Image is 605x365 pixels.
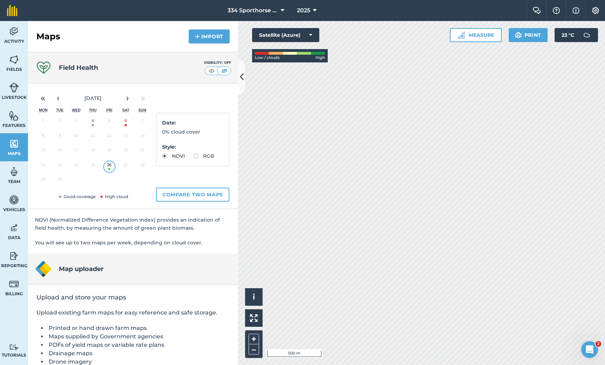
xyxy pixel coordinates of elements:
img: svg+xml;base64,PD94bWwgdmVyc2lvbj0iMS4wIiBlbmNvZGluZz0idXRmLTgiPz4KPCEtLSBHZW5lcmF0b3I6IEFkb2JlIE... [9,82,19,93]
label: RGB [193,154,214,158]
button: [DATE] [66,90,120,106]
button: Satellite (Azure) [252,28,319,42]
button: September 23, 2025 [51,159,68,174]
button: September 5, 2025 [101,115,118,130]
button: 23 °C [555,28,598,42]
button: September 9, 2025 [51,130,68,144]
img: svg+xml;base64,PHN2ZyB4bWxucz0iaHR0cDovL3d3dy53My5vcmcvMjAwMC9zdmciIHdpZHRoPSI1MCIgaGVpZ2h0PSI0MC... [207,67,216,74]
button: September 27, 2025 [118,159,134,174]
img: svg+xml;base64,PD94bWwgdmVyc2lvbj0iMS4wIiBlbmNvZGluZz0idXRmLTgiPz4KPCEtLSBHZW5lcmF0b3I6IEFkb2JlIE... [9,195,19,205]
button: September 25, 2025 [84,159,101,174]
button: September 20, 2025 [118,144,134,159]
span: [DATE] [84,95,102,101]
img: Two speech bubbles overlapping with the left bubble in the forefront [533,7,541,14]
div: Visibility: Off [204,60,231,66]
li: Printed or hand drawn farm maps [47,324,230,332]
abbr: Sunday [138,108,146,112]
span: High cloud [99,194,128,199]
button: September 2, 2025 [51,115,68,130]
button: September 3, 2025 [68,115,84,130]
li: Drainage maps [47,349,230,358]
span: 334 Sporthorse Stud [228,6,278,15]
button: September 21, 2025 [134,144,151,159]
button: September 28, 2025 [134,159,151,174]
img: svg+xml;base64,PD94bWwgdmVyc2lvbj0iMS4wIiBlbmNvZGluZz0idXRmLTgiPz4KPCEtLSBHZW5lcmF0b3I6IEFkb2JlIE... [9,167,19,177]
img: svg+xml;base64,PD94bWwgdmVyc2lvbj0iMS4wIiBlbmNvZGluZz0idXRmLTgiPz4KPCEtLSBHZW5lcmF0b3I6IEFkb2JlIE... [9,251,19,261]
h2: Upload and store your maps [36,293,230,302]
img: svg+xml;base64,PD94bWwgdmVyc2lvbj0iMS4wIiBlbmNvZGluZz0idXRmLTgiPz4KPCEtLSBHZW5lcmF0b3I6IEFkb2JlIE... [9,26,19,37]
p: 0% cloud cover [162,128,223,136]
abbr: Tuesday [56,108,63,112]
button: ‹ [50,90,66,106]
img: svg+xml;base64,PHN2ZyB4bWxucz0iaHR0cDovL3d3dy53My5vcmcvMjAwMC9zdmciIHdpZHRoPSI1NiIgaGVpZ2h0PSI2MC... [9,138,19,149]
img: svg+xml;base64,PHN2ZyB4bWxucz0iaHR0cDovL3d3dy53My5vcmcvMjAwMC9zdmciIHdpZHRoPSI1MCIgaGVpZ2h0PSI0MC... [220,67,229,74]
span: 2025 [297,6,310,15]
img: svg+xml;base64,PD94bWwgdmVyc2lvbj0iMS4wIiBlbmNvZGluZz0idXRmLTgiPz4KPCEtLSBHZW5lcmF0b3I6IEFkb2JlIE... [580,28,594,42]
img: svg+xml;base64,PHN2ZyB4bWxucz0iaHR0cDovL3d3dy53My5vcmcvMjAwMC9zdmciIHdpZHRoPSIxOSIgaGVpZ2h0PSIyNC... [515,31,522,39]
button: › [120,90,135,106]
h4: Field Health [59,63,98,73]
span: Low / clouds [255,55,280,61]
li: PDFs of yield maps or variable rate plans [47,341,230,349]
span: Good coverage [58,194,96,199]
img: Ruler icon [458,32,465,39]
button: Print [509,28,548,42]
p: Upload existing farm maps for easy reference and safe storage. [36,309,230,317]
button: September 29, 2025 [35,174,51,188]
label: NDVI [162,154,185,158]
img: svg+xml;base64,PHN2ZyB4bWxucz0iaHR0cDovL3d3dy53My5vcmcvMjAwMC9zdmciIHdpZHRoPSIxNyIgaGVpZ2h0PSIxNy... [572,6,579,15]
abbr: Monday [39,108,48,112]
button: – [249,344,259,354]
img: A question mark icon [552,7,561,14]
img: svg+xml;base64,PD94bWwgdmVyc2lvbj0iMS4wIiBlbmNvZGluZz0idXRmLTgiPz4KPCEtLSBHZW5lcmF0b3I6IEFkb2JlIE... [9,279,19,289]
button: September 24, 2025 [68,159,84,174]
button: September 16, 2025 [51,144,68,159]
button: September 22, 2025 [35,159,51,174]
button: + [249,334,259,344]
img: Map uploader logo [35,261,52,277]
abbr: Thursday [89,108,97,112]
button: September 11, 2025 [84,130,101,144]
img: svg+xml;base64,PD94bWwgdmVyc2lvbj0iMS4wIiBlbmNvZGluZz0idXRmLTgiPz4KPCEtLSBHZW5lcmF0b3I6IEFkb2JlIE... [9,223,19,233]
li: Maps supplied by Government agencies [47,332,230,341]
h4: Map uploader [59,264,104,274]
button: September 8, 2025 [35,130,51,144]
abbr: Wednesday [72,108,81,112]
button: September 4, 2025 [84,115,101,130]
img: svg+xml;base64,PHN2ZyB4bWxucz0iaHR0cDovL3d3dy53My5vcmcvMjAwMC9zdmciIHdpZHRoPSIxNCIgaGVpZ2h0PSIyNC... [195,32,200,41]
button: « [35,90,50,106]
img: Four arrows, one pointing top left, one top right, one bottom right and the last bottom left [250,314,258,322]
button: September 10, 2025 [68,130,84,144]
button: September 6, 2025 [118,115,134,130]
img: svg+xml;base64,PHN2ZyB4bWxucz0iaHR0cDovL3d3dy53My5vcmcvMjAwMC9zdmciIHdpZHRoPSI1NiIgaGVpZ2h0PSI2MC... [9,110,19,121]
button: September 15, 2025 [35,144,51,159]
img: fieldmargin Logo [7,5,18,16]
span: 2 [596,341,601,347]
img: svg+xml;base64,PHN2ZyB4bWxucz0iaHR0cDovL3d3dy53My5vcmcvMjAwMC9zdmciIHdpZHRoPSI1NiIgaGVpZ2h0PSI2MC... [9,54,19,65]
p: NDVI (Normalized Difference Vegetation Index) provides an indication of field health, by measurin... [35,216,231,232]
button: September 26, 2025 [101,159,118,174]
button: September 17, 2025 [68,144,84,159]
button: Measure [450,28,502,42]
button: i [245,288,263,306]
button: September 30, 2025 [51,174,68,188]
button: September 13, 2025 [118,130,134,144]
button: September 12, 2025 [101,130,118,144]
p: You will see up to two maps per week, depending on cloud cover. [35,239,231,246]
button: September 7, 2025 [134,115,151,130]
button: Import [189,29,230,43]
span: High [315,55,325,61]
iframe: Intercom live chat [581,341,598,358]
button: September 19, 2025 [101,144,118,159]
strong: Date : [162,120,176,126]
strong: Style : [162,144,176,150]
button: September 14, 2025 [134,130,151,144]
button: September 18, 2025 [84,144,101,159]
img: A cog icon [591,7,600,14]
span: i [253,292,255,301]
button: » [135,90,151,106]
h2: Maps [36,31,60,42]
button: Compare two maps [156,188,229,202]
img: svg+xml;base64,PD94bWwgdmVyc2lvbj0iMS4wIiBlbmNvZGluZz0idXRmLTgiPz4KPCEtLSBHZW5lcmF0b3I6IEFkb2JlIE... [9,344,19,351]
abbr: Saturday [122,108,129,112]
